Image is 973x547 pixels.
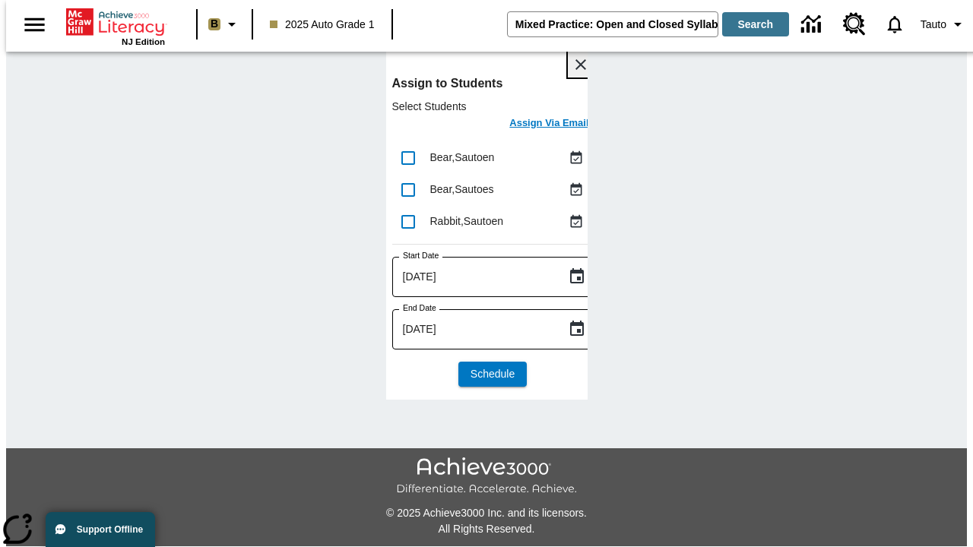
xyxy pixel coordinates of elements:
[386,46,588,400] div: lesson details
[565,147,588,169] button: Assigned Sep 29 to Sep 29
[508,12,718,36] input: search field
[430,215,504,227] span: Rabbit , Sautoen
[403,250,439,261] label: Start Date
[403,302,436,314] label: End Date
[392,99,594,114] p: Select Students
[211,14,218,33] span: B
[565,210,588,233] button: Assigned Sep 29 to Sep 29
[568,52,594,77] button: Close
[430,150,565,166] div: Bear, Sautoen
[921,17,946,33] span: Tauto
[202,11,247,38] button: Boost Class color is light brown. Change class color
[562,261,592,292] button: Choose date, selected date is Oct 2, 2025
[430,151,495,163] span: Bear , Sautoen
[6,505,967,521] p: © 2025 Achieve3000 Inc. and its licensors.
[122,37,165,46] span: NJ Edition
[792,4,834,46] a: Data Center
[392,73,594,94] h6: Assign to Students
[430,182,565,198] div: Bear, Sautoes
[834,4,875,45] a: Resource Center, Will open in new tab
[392,257,556,297] input: MMMM-DD-YYYY
[66,5,165,46] div: Home
[458,362,527,387] button: Schedule
[430,183,494,195] span: Bear , Sautoes
[722,12,789,36] button: Search
[471,366,515,382] span: Schedule
[562,314,592,344] button: Choose date, selected date is Oct 2, 2025
[509,115,588,132] h6: Assign Via Email
[565,179,588,201] button: Assigned Sep 29 to Sep 29
[6,521,967,537] p: All Rights Reserved.
[875,5,914,44] a: Notifications
[392,309,556,349] input: MMMM-DD-YYYY
[505,114,593,136] button: Assign Via Email
[396,457,577,496] img: Achieve3000 Differentiate Accelerate Achieve
[12,2,57,47] button: Open side menu
[77,524,143,535] span: Support Offline
[914,11,973,38] button: Profile/Settings
[270,17,375,33] span: 2025 Auto Grade 1
[430,213,565,229] div: Rabbit, Sautoen
[66,7,165,37] a: Home
[46,512,155,547] button: Support Offline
